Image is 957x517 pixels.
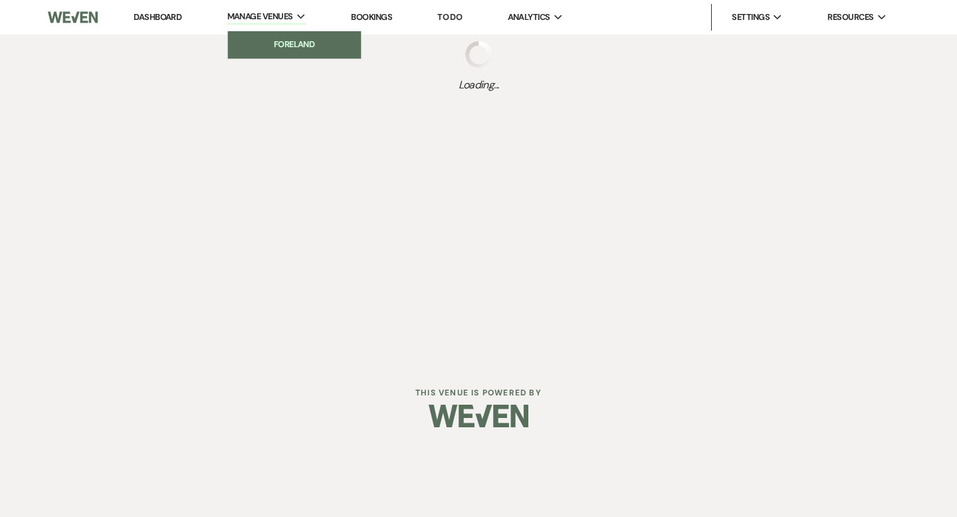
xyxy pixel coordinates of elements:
[429,393,528,439] img: Weven Logo
[227,10,293,23] span: Manage Venues
[465,41,492,68] img: loading spinner
[508,11,550,24] span: Analytics
[827,11,873,24] span: Resources
[235,38,354,51] li: Foreland
[459,77,499,93] span: Loading...
[351,11,392,23] a: Bookings
[228,31,361,58] a: Foreland
[134,11,181,23] a: Dashboard
[48,3,98,31] img: Weven Logo
[732,11,770,24] span: Settings
[437,11,462,23] a: To Do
